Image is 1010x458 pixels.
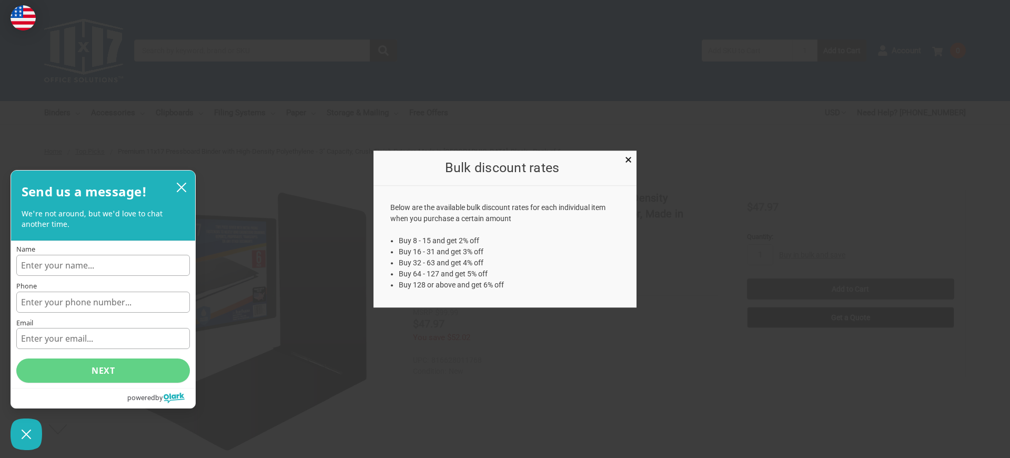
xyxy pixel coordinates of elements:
h2: Send us a message! [22,181,147,202]
div: olark chatbox [11,170,196,409]
button: close chatbox [173,180,190,195]
img: duty and tax information for United States [11,5,36,31]
p: Below are the available bulk discount rates for each individual item when you purchase a certain ... [390,202,620,224]
li: Buy 128 or above and get 6% off [399,280,620,291]
p: We're not around, but we'd love to chat another time. [22,208,185,230]
span: powered [127,391,155,404]
li: Buy 8 - 15 and get 2% off [399,235,620,246]
label: Phone [16,283,190,290]
label: Name [16,246,190,253]
li: Buy 32 - 63 and get 4% off [399,257,620,268]
button: Next [16,359,190,383]
a: Close [623,153,634,164]
input: Email [16,328,190,349]
span: × [625,152,632,167]
a: Powered by Olark [127,389,195,408]
button: Close Chatbox [11,419,42,450]
li: Buy 16 - 31 and get 3% off [399,246,620,257]
input: Phone [16,292,190,313]
li: Buy 64 - 127 and get 5% off [399,268,620,280]
input: Name [16,255,190,276]
span: by [155,391,163,404]
label: Email [16,320,190,326]
h2: Bulk discount rates [390,158,614,178]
